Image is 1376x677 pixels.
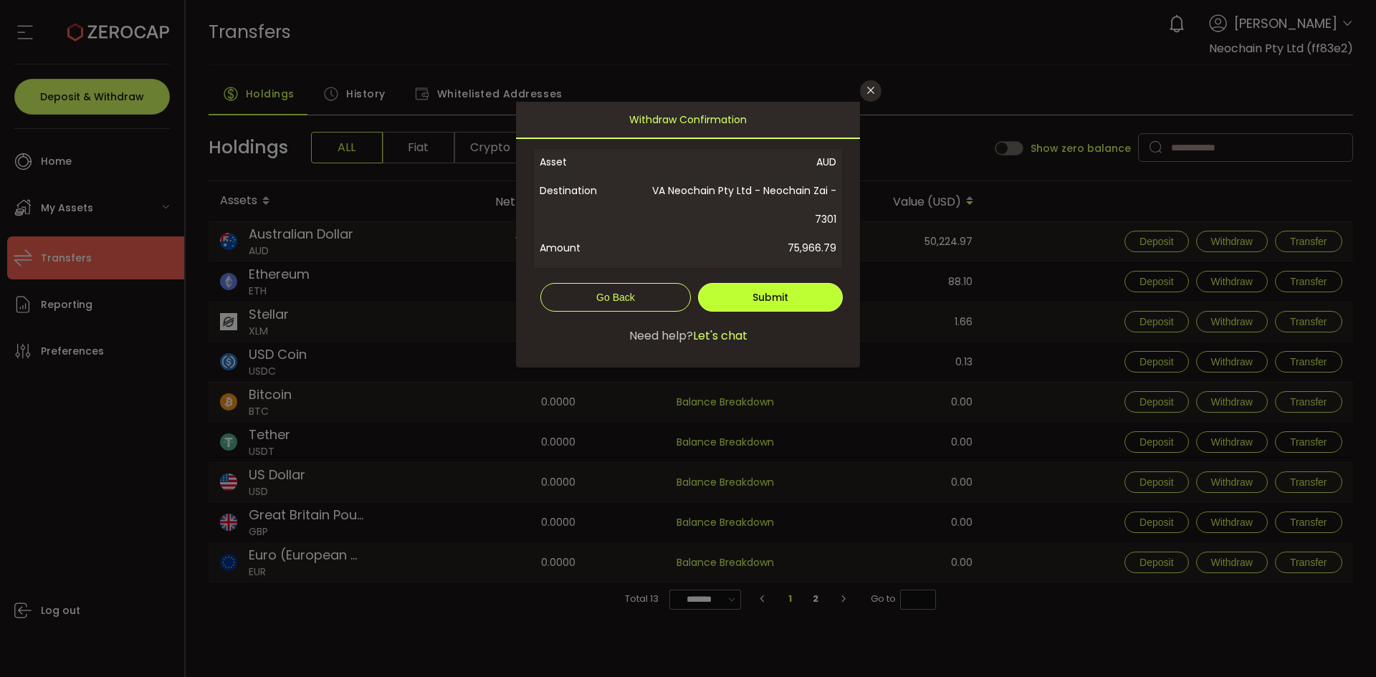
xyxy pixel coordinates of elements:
[540,148,631,176] span: Asset
[698,283,843,312] button: Submit
[1304,608,1376,677] iframe: Chat Widget
[629,327,693,345] span: Need help?
[516,102,860,368] div: dialog
[693,327,747,345] span: Let's chat
[631,176,836,234] span: VA Neochain Pty Ltd - Neochain Zai - 7301
[860,80,881,102] button: Close
[629,102,747,138] span: Withdraw Confirmation
[631,234,836,262] span: 75,966.79
[540,234,631,262] span: Amount
[631,148,836,176] span: AUD
[752,290,788,304] span: Submit
[540,176,631,234] span: Destination
[596,292,635,303] span: Go Back
[540,283,691,312] button: Go Back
